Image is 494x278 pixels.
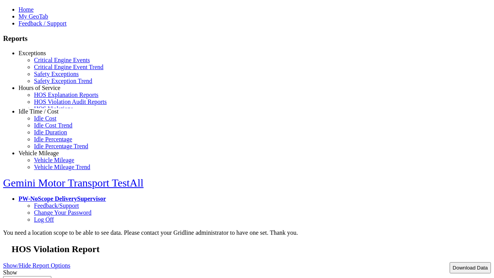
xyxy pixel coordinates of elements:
a: Feedback/Support [34,202,79,209]
a: Idle Time / Cost [19,108,59,115]
a: HOS Explanation Reports [34,92,98,98]
h3: Reports [3,34,491,43]
a: Idle Duration [34,129,67,136]
a: Critical Engine Events [34,57,90,63]
a: Gemini Motor Transport TestAll [3,177,144,189]
a: Vehicle Mileage Trend [34,164,90,170]
a: Idle Cost [34,115,56,122]
a: Vehicle Mileage [34,157,74,163]
a: My GeoTab [19,13,48,20]
a: Safety Exceptions [34,71,79,77]
a: Idle Cost Trend [34,122,73,129]
a: Idle Percentage [34,136,72,142]
a: Log Off [34,216,54,223]
h2: HOS Violation Report [12,244,491,254]
a: Home [19,6,34,13]
a: Change Your Password [34,209,91,216]
a: PW-NoScope DeliverySupervisor [19,195,106,202]
a: Safety Exception Trend [34,78,92,84]
a: Critical Engine Event Trend [34,64,103,70]
a: Vehicle Mileage [19,150,59,156]
a: Hours of Service [19,85,60,91]
a: Exceptions [19,50,46,56]
a: HOS Violations [34,105,73,112]
a: Show/Hide Report Options [3,260,70,271]
a: HOS Violation Audit Reports [34,98,107,105]
a: Idle Percentage Trend [34,143,88,149]
button: Download Data [450,262,491,273]
a: Feedback / Support [19,20,66,27]
label: Show [3,269,17,276]
div: You need a location scope to be able to see data. Please contact your Gridline administrator to h... [3,229,491,236]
